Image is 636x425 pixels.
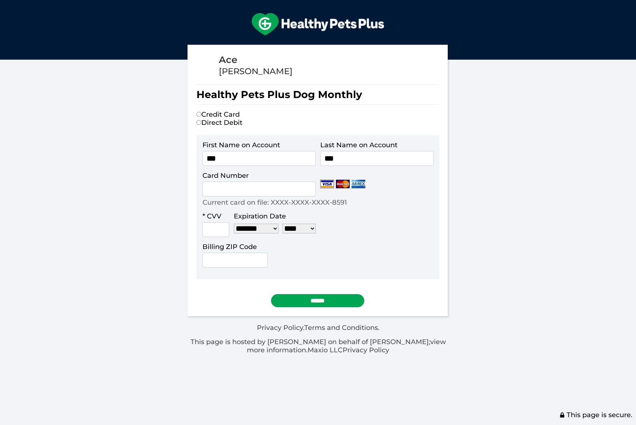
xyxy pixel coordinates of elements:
a: view more information. [247,338,446,354]
label: Credit Card [196,110,240,119]
input: Direct Debit [196,120,201,125]
a: Privacy Policy [257,324,303,332]
img: Amex [352,180,365,188]
p: This page is hosted by [PERSON_NAME] on behalf of [PERSON_NAME]; Maxio LLC [188,338,448,354]
label: Expiration Date [234,212,286,220]
p: Current card on file: XXXX-XXXX-XXXX-8591 [202,198,347,207]
label: Card Number [202,171,249,180]
a: Privacy Policy [343,346,389,354]
img: Visa [320,180,334,188]
div: . . [188,324,448,354]
label: Direct Debit [196,119,242,127]
label: First Name on Account [202,141,280,149]
img: Mastercard [336,180,350,188]
label: * CVV [202,212,221,220]
h1: Healthy Pets Plus Dog Monthly [196,84,439,105]
input: Credit Card [196,112,201,117]
div: [PERSON_NAME] [219,66,293,77]
div: Ace [219,54,293,66]
label: Last Name on Account [320,141,397,149]
label: Billing ZIP Code [202,243,257,251]
a: Terms and Conditions [304,324,378,332]
span: This page is secure. [559,411,632,419]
